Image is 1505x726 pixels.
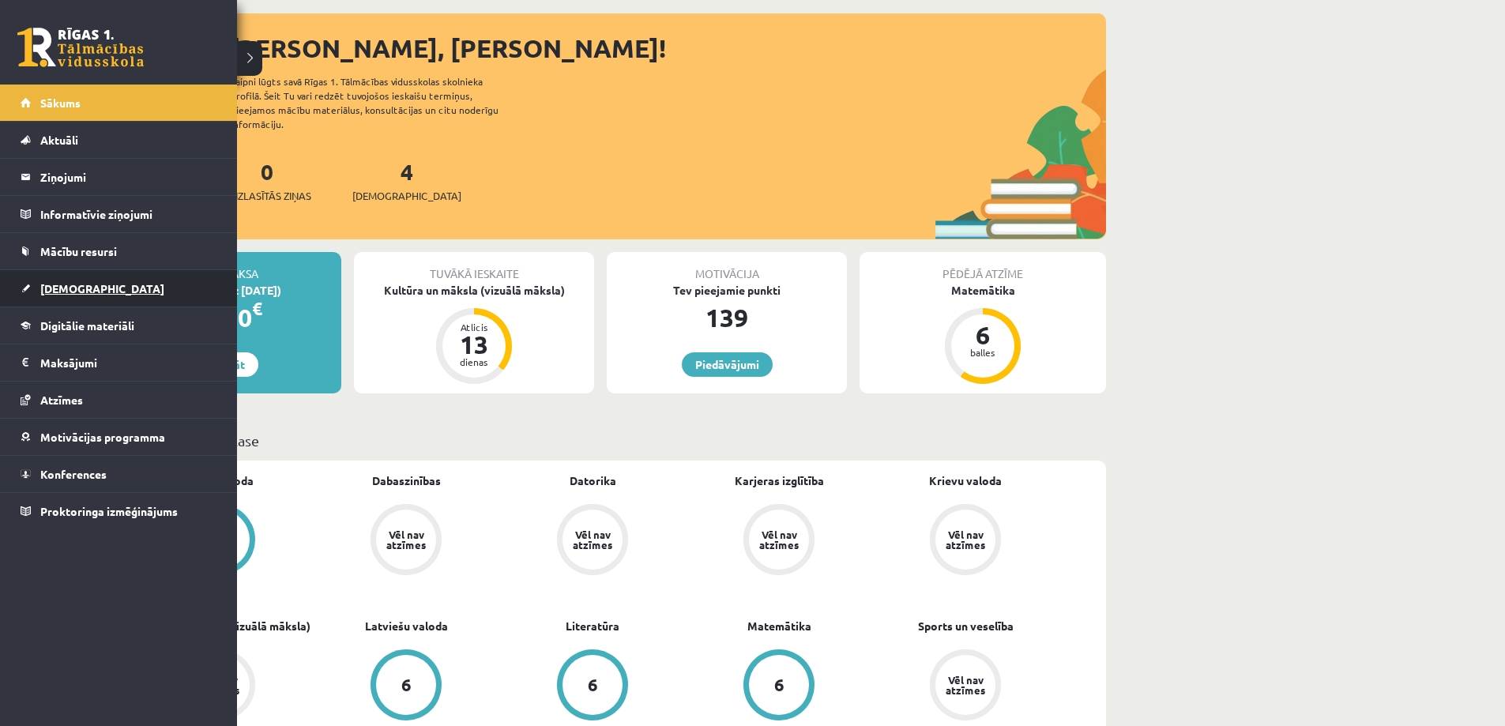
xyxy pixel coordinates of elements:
legend: Informatīvie ziņojumi [40,196,217,232]
a: Vēl nav atzīmes [499,504,686,578]
div: Vēl nav atzīmes [943,675,988,695]
legend: Ziņojumi [40,159,217,195]
a: Rīgas 1. Tālmācības vidusskola [17,28,144,67]
div: [PERSON_NAME], [PERSON_NAME]! [229,29,1106,67]
div: Vēl nav atzīmes [384,529,428,550]
a: Dabaszinības [372,472,441,489]
a: Vēl nav atzīmes [872,649,1059,724]
div: Vēl nav atzīmes [757,529,801,550]
span: Sākums [40,96,81,110]
div: Tuvākā ieskaite [354,252,594,282]
a: 6 [686,649,872,724]
div: Vēl nav atzīmes [943,529,988,550]
a: Motivācijas programma [21,419,217,455]
a: Mācību resursi [21,233,217,269]
span: [DEMOGRAPHIC_DATA] [40,281,164,295]
a: 6 [499,649,686,724]
span: [DEMOGRAPHIC_DATA] [352,188,461,204]
a: Atzīmes [21,382,217,418]
a: Maksājumi [21,344,217,381]
a: Matemātika [747,618,811,634]
span: Proktoringa izmēģinājums [40,504,178,518]
a: 4[DEMOGRAPHIC_DATA] [352,157,461,204]
a: Vēl nav atzīmes [313,504,499,578]
span: Atzīmes [40,393,83,407]
a: Matemātika 6 balles [860,282,1106,386]
div: Laipni lūgts savā Rīgas 1. Tālmācības vidusskolas skolnieka profilā. Šeit Tu vari redzēt tuvojošo... [231,74,526,131]
span: Aktuāli [40,133,78,147]
a: Kultūra un māksla (vizuālā māksla) Atlicis 13 dienas [354,282,594,386]
a: Digitālie materiāli [21,307,217,344]
a: Informatīvie ziņojumi [21,196,217,232]
span: Neizlasītās ziņas [223,188,311,204]
a: Literatūra [566,618,619,634]
a: Aktuāli [21,122,217,158]
a: Piedāvājumi [682,352,773,377]
legend: Maksājumi [40,344,217,381]
a: Datorika [570,472,616,489]
a: 0Neizlasītās ziņas [223,157,311,204]
div: 6 [401,676,412,694]
div: 6 [959,322,1006,348]
div: Vēl nav atzīmes [570,529,615,550]
span: Konferences [40,467,107,481]
div: Matemātika [860,282,1106,299]
span: € [252,297,262,320]
a: Konferences [21,456,217,492]
a: Karjeras izglītība [735,472,824,489]
a: Krievu valoda [929,472,1002,489]
a: Sports un veselība [918,618,1014,634]
span: Motivācijas programma [40,430,165,444]
a: Sākums [21,85,217,121]
div: 6 [774,676,784,694]
div: Motivācija [607,252,847,282]
a: Vēl nav atzīmes [872,504,1059,578]
div: Tev pieejamie punkti [607,282,847,299]
div: Pēdējā atzīme [860,252,1106,282]
a: Latviešu valoda [365,618,448,634]
a: [DEMOGRAPHIC_DATA] [21,270,217,307]
span: Digitālie materiāli [40,318,134,333]
div: Atlicis [450,322,498,332]
div: balles [959,348,1006,357]
div: Kultūra un māksla (vizuālā māksla) [354,282,594,299]
p: Mācību plāns 10.b2 klase [101,430,1100,451]
div: 6 [588,676,598,694]
span: Mācību resursi [40,244,117,258]
div: 13 [450,332,498,357]
a: 6 [313,649,499,724]
div: 139 [607,299,847,337]
div: dienas [450,357,498,367]
a: Vēl nav atzīmes [686,504,872,578]
a: Proktoringa izmēģinājums [21,493,217,529]
a: Ziņojumi [21,159,217,195]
